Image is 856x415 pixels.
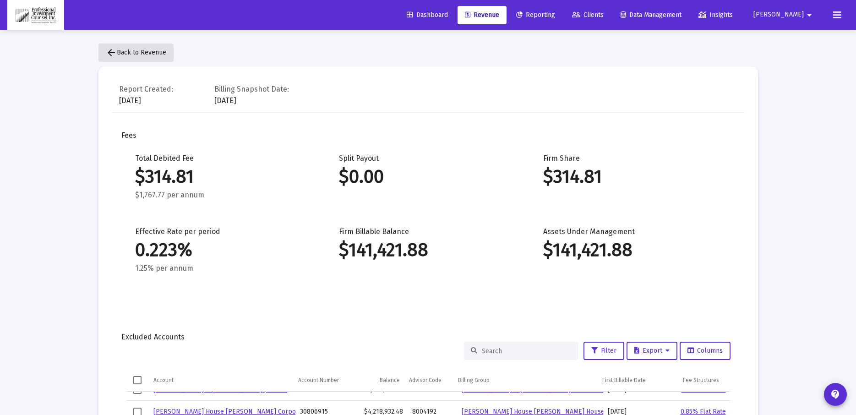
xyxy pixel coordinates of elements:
[339,227,516,273] div: Firm Billable Balance
[135,246,312,255] div: 0.223%
[453,369,598,391] td: Column Billing Group
[516,11,555,19] span: Reporting
[294,369,353,391] td: Column Account Number
[119,85,173,94] div: Report Created:
[753,11,804,19] span: [PERSON_NAME]
[135,227,312,273] div: Effective Rate per period
[404,369,453,391] td: Column Advisor Code
[691,6,740,24] a: Insights
[135,191,312,200] div: $1,767.77 per annum
[149,369,294,391] td: Column Account
[572,11,604,19] span: Clients
[121,131,735,140] div: Fees
[380,377,400,384] div: Balance
[613,6,689,24] a: Data Management
[583,342,624,360] button: Filter
[133,376,142,384] div: Select all
[742,5,826,24] button: [PERSON_NAME]
[135,172,312,181] div: $314.81
[339,154,516,200] div: Split Payout
[462,386,604,393] a: [PERSON_NAME] & [PERSON_NAME] Household
[634,347,670,355] span: Export
[106,47,117,58] mat-icon: arrow_back
[106,49,166,56] span: Back to Revenue
[135,264,312,273] div: 1.25% per annum
[509,6,562,24] a: Reporting
[591,347,616,355] span: Filter
[543,172,720,181] div: $314.81
[135,154,312,200] div: Total Debited Fee
[698,11,733,19] span: Insights
[598,369,668,391] td: Column First Billable Date
[407,11,448,19] span: Dashboard
[602,377,646,384] div: First Billable Date
[214,82,289,105] div: [DATE]
[153,377,174,384] div: Account
[458,6,507,24] a: Revenue
[121,333,735,342] div: Excluded Accounts
[682,386,726,393] a: 1.25% Flat Rate
[214,85,289,94] div: Billing Snapshot Date:
[543,246,720,255] div: $141,421.88
[339,246,516,255] div: $141,421.88
[543,227,720,273] div: Assets Under Management
[543,154,720,200] div: Firm Share
[627,342,677,360] button: Export
[353,369,405,391] td: Column Balance
[119,82,173,105] div: [DATE]
[830,389,841,400] mat-icon: contact_support
[409,377,442,384] div: Advisor Code
[339,172,516,181] div: $0.00
[680,342,731,360] button: Columns
[683,377,719,384] div: Fee Structures
[98,44,174,62] button: Back to Revenue
[804,6,815,24] mat-icon: arrow_drop_down
[399,6,455,24] a: Dashboard
[565,6,611,24] a: Clients
[298,377,339,384] div: Account Number
[458,377,490,384] div: Billing Group
[133,386,142,394] div: Select row
[465,11,499,19] span: Revenue
[153,386,287,393] a: [PERSON_NAME] & [PERSON_NAME] JTWROS
[687,347,723,355] span: Columns
[14,6,57,24] img: Dashboard
[621,11,682,19] span: Data Management
[668,369,724,391] td: Column Fee Structures
[482,347,572,355] input: Search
